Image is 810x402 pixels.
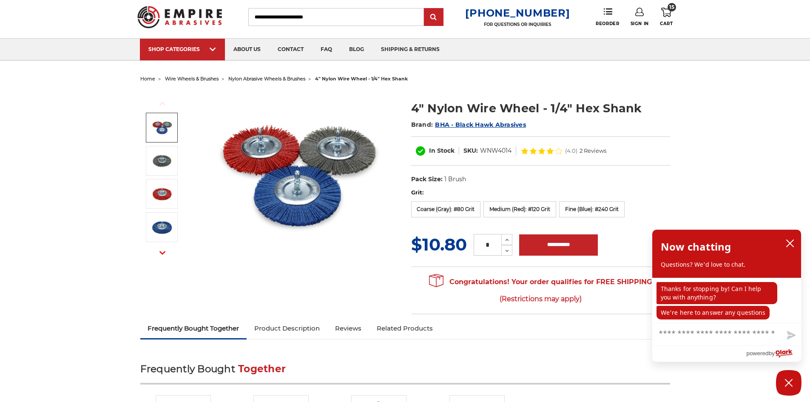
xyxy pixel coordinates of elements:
a: BHA - Black Hawk Abrasives [435,121,526,128]
span: Together [238,363,286,375]
a: about us [225,39,269,60]
input: Submit [425,9,442,26]
span: by [769,348,775,359]
button: Close Chatbox [776,370,801,396]
p: Questions? We'd love to chat. [661,260,793,269]
button: Previous [152,94,173,113]
h1: 4" Nylon Wire Wheel - 1/4" Hex Shank [411,100,670,117]
span: Frequently Bought [140,363,235,375]
span: In Stock [429,147,455,154]
span: (4.0) [565,148,577,154]
label: Grit: [411,188,670,197]
img: 4 inch nylon wire wheel for drill [213,91,383,261]
button: Send message [780,326,801,345]
a: wire wheels & brushes [165,76,219,82]
h2: Now chatting [661,238,731,255]
a: Reviews [327,319,369,338]
a: shipping & returns [372,39,448,60]
span: 15 [668,3,676,11]
dd: 1 Brush [444,175,466,184]
a: Powered by Olark [746,346,801,362]
a: [PHONE_NUMBER] [465,7,570,19]
span: Reorder [596,21,619,26]
span: $10.80 [411,234,467,255]
p: Thanks for stopping by! Can I help you with anything? [657,282,777,304]
img: 4" Nylon Wire Wheel - 1/4" Hex Shank [151,183,173,205]
a: faq [312,39,341,60]
div: chat [652,278,801,323]
img: 4 inch nylon wire wheel for drill [151,117,173,138]
dt: Pack Size: [411,175,443,184]
img: 4" Nylon Wire Wheel - 1/4" Hex Shank [151,150,173,171]
a: contact [269,39,312,60]
dd: WNW4014 [480,146,512,155]
a: home [140,76,155,82]
div: olark chatbox [652,229,801,362]
span: powered [746,348,768,359]
a: nylon abrasive wheels & brushes [228,76,305,82]
span: Cart [660,21,673,26]
a: 15 Cart [660,8,673,26]
img: Empire Abrasives [137,0,222,34]
dt: SKU: [463,146,478,155]
span: 4" nylon wire wheel - 1/4" hex shank [315,76,408,82]
button: Next [152,244,173,262]
button: close chatbox [783,237,797,250]
span: Sign In [631,21,649,26]
a: Reorder [596,8,619,26]
span: Brand: [411,121,433,128]
span: 2 Reviews [580,148,606,154]
div: SHOP CATEGORIES [148,46,216,52]
a: Product Description [247,319,327,338]
img: 4" Nylon Wire Wheel - 1/4" Hex Shank [151,217,173,238]
a: Frequently Bought Together [140,319,247,338]
p: We're here to answer any questions [657,306,770,319]
span: Congratulations! Your order qualifies for FREE SHIPPING [429,274,652,308]
a: blog [341,39,372,60]
a: Related Products [369,319,441,338]
span: (Restrictions may apply) [429,291,652,307]
p: FOR QUESTIONS OR INQUIRIES [465,22,570,27]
